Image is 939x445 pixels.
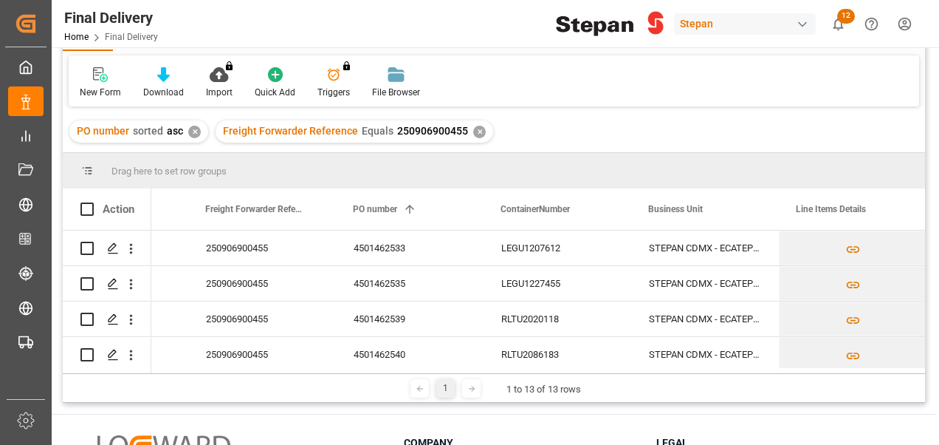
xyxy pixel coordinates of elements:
[111,166,227,177] span: Drag here to set row groups
[353,204,397,214] span: PO number
[362,125,393,137] span: Equals
[77,125,129,137] span: PO number
[336,231,484,265] div: 4501462533
[501,204,570,214] span: ContainerNumber
[205,204,304,214] span: Freight Forwarder Reference
[336,337,484,372] div: 4501462540
[506,382,581,397] div: 1 to 13 of 13 rows
[822,7,855,41] button: show 12 new notifications
[631,302,779,336] div: STEPAN CDMX - ECATEPEC
[255,86,295,99] div: Quick Add
[631,266,779,301] div: STEPAN CDMX - ECATEPEC
[648,204,703,214] span: Business Unit
[103,203,134,216] div: Action
[484,231,631,265] div: LEGU1207612
[133,125,163,137] span: sorted
[167,125,183,137] span: asc
[674,10,822,38] button: Stepan
[63,266,151,302] div: Press SPACE to select this row.
[188,231,336,265] div: 250906900455
[837,9,855,24] span: 12
[372,86,420,99] div: File Browser
[64,32,89,42] a: Home
[188,337,336,372] div: 250906900455
[63,302,151,337] div: Press SPACE to select this row.
[63,231,151,266] div: Press SPACE to select this row.
[473,126,486,138] div: ✕
[336,266,484,301] div: 4501462535
[188,266,336,301] div: 250906900455
[63,337,151,373] div: Press SPACE to select this row.
[484,266,631,301] div: LEGU1227455
[631,231,779,265] div: STEPAN CDMX - ECATEPEC
[143,86,184,99] div: Download
[855,7,888,41] button: Help Center
[223,125,358,137] span: Freight Forwarder Reference
[484,337,631,372] div: RLTU2086183
[674,13,816,35] div: Stepan
[80,86,121,99] div: New Form
[64,7,158,29] div: Final Delivery
[436,379,455,398] div: 1
[336,302,484,336] div: 4501462539
[631,337,779,372] div: STEPAN CDMX - ECATEPEC
[397,125,468,137] span: 250906900455
[556,11,664,37] img: Stepan_Company_logo.svg.png_1713531530.png
[484,302,631,336] div: RLTU2020118
[796,204,866,214] span: Line Items Details
[188,126,201,138] div: ✕
[188,302,336,336] div: 250906900455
